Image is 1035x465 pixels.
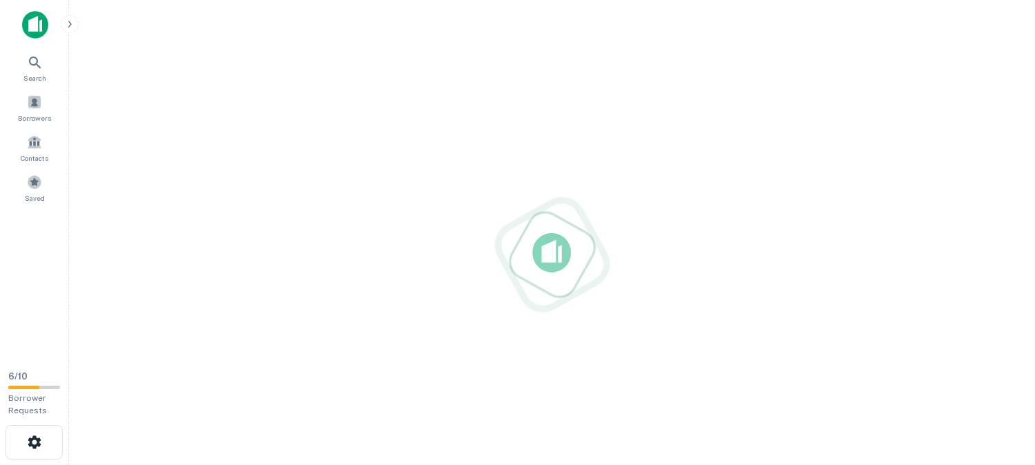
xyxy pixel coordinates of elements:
[23,72,46,83] span: Search
[4,169,65,206] a: Saved
[18,112,51,123] span: Borrowers
[22,11,48,39] img: capitalize-icon.png
[21,152,48,164] span: Contacts
[8,393,47,415] span: Borrower Requests
[25,192,45,204] span: Saved
[4,129,65,166] a: Contacts
[8,371,28,382] span: 6 / 10
[4,49,65,86] a: Search
[4,89,65,126] a: Borrowers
